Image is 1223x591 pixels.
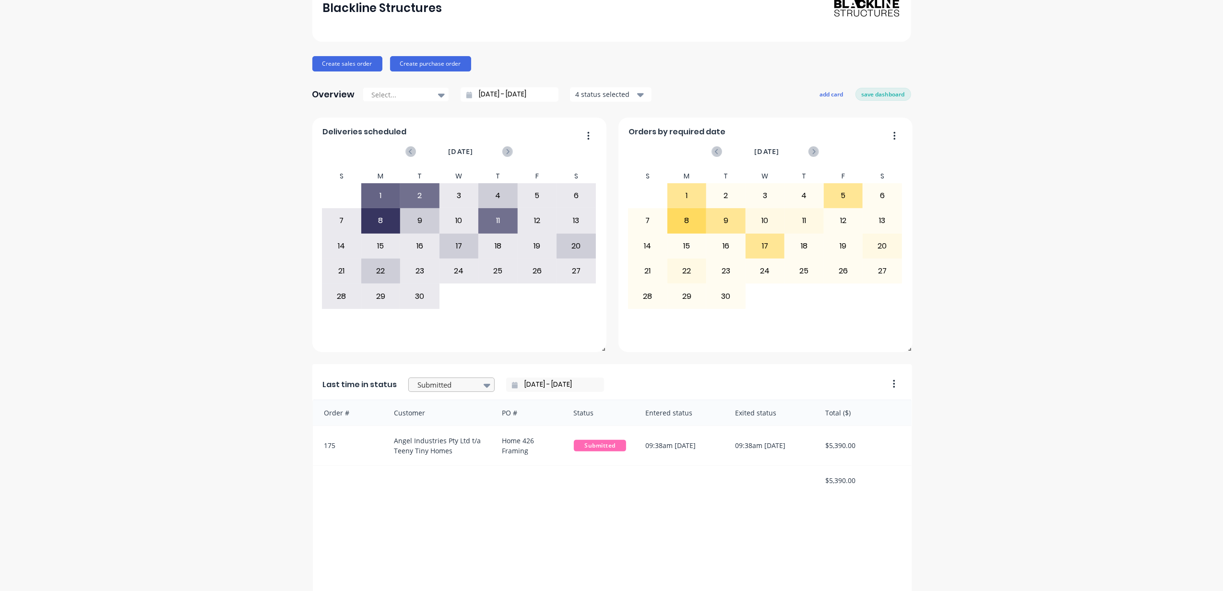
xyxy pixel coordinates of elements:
div: 3 [440,184,478,208]
div: 5 [824,184,863,208]
div: 10 [746,209,784,233]
div: $5,390.00 [816,426,912,465]
div: Status [564,400,636,426]
div: 6 [557,184,595,208]
div: 26 [518,259,557,283]
div: 22 [362,259,400,283]
div: 175 [313,426,385,465]
div: Overview [312,85,355,104]
div: 21 [322,259,361,283]
div: 11 [785,209,823,233]
div: 27 [863,259,902,283]
div: 15 [668,234,706,258]
div: 17 [746,234,784,258]
div: 25 [479,259,517,283]
span: [DATE] [448,146,473,157]
div: S [628,169,667,183]
div: Order # [313,400,385,426]
div: 19 [518,234,557,258]
div: 9 [401,209,439,233]
div: M [361,169,401,183]
div: 26 [824,259,863,283]
div: W [746,169,785,183]
div: 30 [707,284,745,308]
div: 29 [668,284,706,308]
div: 30 [401,284,439,308]
div: 24 [440,259,478,283]
span: [DATE] [754,146,779,157]
button: save dashboard [855,88,911,100]
div: Angel Industries Pty Ltd t/a Teeny Tiny Homes [384,426,492,465]
div: 13 [863,209,902,233]
div: 1 [668,184,706,208]
div: 21 [629,259,667,283]
div: 4 status selected [575,89,636,99]
div: 8 [668,209,706,233]
div: 12 [518,209,557,233]
div: 16 [401,234,439,258]
input: Filter by date [518,378,600,392]
div: 20 [557,234,595,258]
span: Last time in status [322,379,397,390]
div: Home 426 Framing [492,426,564,465]
div: 8 [362,209,400,233]
div: 28 [629,284,667,308]
div: 09:38am [DATE] [726,426,816,465]
div: 23 [401,259,439,283]
div: $5,390.00 [816,466,912,495]
div: S [557,169,596,183]
div: 13 [557,209,595,233]
button: 4 status selected [570,87,652,102]
div: T [400,169,439,183]
div: 2 [707,184,745,208]
button: add card [814,88,850,100]
div: 24 [746,259,784,283]
div: Entered status [636,400,725,426]
div: 29 [362,284,400,308]
div: W [439,169,479,183]
div: 16 [707,234,745,258]
div: Customer [384,400,492,426]
button: Create sales order [312,56,382,71]
div: 23 [707,259,745,283]
div: 14 [322,234,361,258]
div: 15 [362,234,400,258]
div: 09:38am [DATE] [636,426,725,465]
div: 2 [401,184,439,208]
div: 7 [322,209,361,233]
div: 4 [785,184,823,208]
div: 18 [479,234,517,258]
div: 5 [518,184,557,208]
div: 11 [479,209,517,233]
div: M [667,169,707,183]
div: 20 [863,234,902,258]
div: 27 [557,259,595,283]
div: 7 [629,209,667,233]
div: T [478,169,518,183]
div: F [518,169,557,183]
div: 19 [824,234,863,258]
div: T [784,169,824,183]
div: 18 [785,234,823,258]
div: S [322,169,361,183]
div: 3 [746,184,784,208]
div: 28 [322,284,361,308]
div: PO # [492,400,564,426]
div: Exited status [726,400,816,426]
div: 22 [668,259,706,283]
div: Total ($) [816,400,912,426]
div: 12 [824,209,863,233]
div: S [863,169,902,183]
div: 4 [479,184,517,208]
span: Submitted [574,440,627,451]
div: 25 [785,259,823,283]
div: 6 [863,184,902,208]
span: Orders by required date [629,126,725,138]
div: 1 [362,184,400,208]
div: 17 [440,234,478,258]
button: Create purchase order [390,56,471,71]
div: 14 [629,234,667,258]
span: Deliveries scheduled [322,126,406,138]
div: 9 [707,209,745,233]
div: 10 [440,209,478,233]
